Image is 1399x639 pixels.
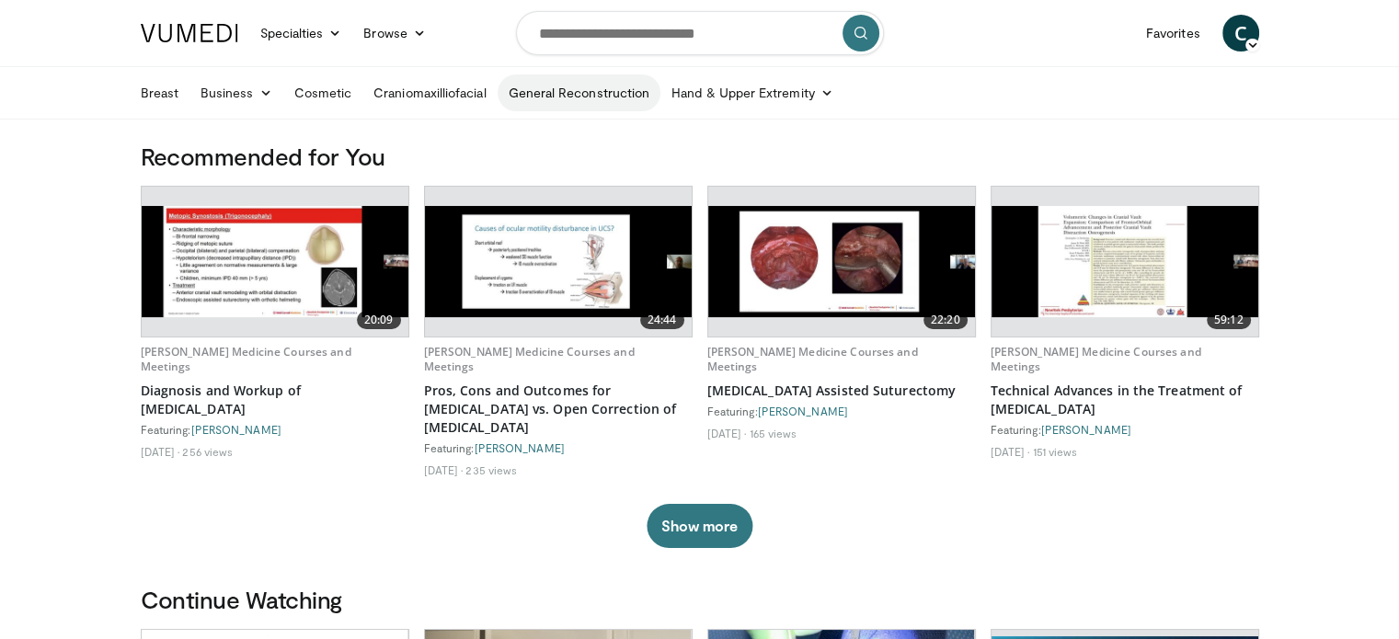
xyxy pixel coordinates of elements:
[1041,423,1131,436] a: [PERSON_NAME]
[191,423,281,436] a: [PERSON_NAME]
[647,504,752,548] button: Show more
[283,74,363,111] a: Cosmetic
[516,11,884,55] input: Search topics, interventions
[425,187,692,337] a: 24:44
[991,444,1030,459] li: [DATE]
[992,206,1258,318] img: 3936a9c8-1cfb-4866-a628-90677f53ad58.620x360_q85_upscale.jpg
[991,382,1259,418] a: Technical Advances in the Treatment of [MEDICAL_DATA]
[141,142,1259,171] h3: Recommended for You
[707,404,976,418] div: Featuring:
[923,311,968,329] span: 22:20
[142,187,408,337] a: 20:09
[141,444,180,459] li: [DATE]
[424,462,464,477] li: [DATE]
[475,441,565,454] a: [PERSON_NAME]
[708,187,975,337] a: 22:20
[182,444,233,459] li: 256 views
[425,206,692,318] img: 95e378ec-344d-4ba7-9a4f-c1acdd81b2d3.620x360_q85_upscale.jpg
[707,426,747,440] li: [DATE]
[357,311,401,329] span: 20:09
[130,74,189,111] a: Breast
[142,206,408,318] img: c3c8fb3d-d44f-42bc-bcbb-51b4d89f371f.620x360_q85_upscale.jpg
[1032,444,1077,459] li: 151 views
[640,311,684,329] span: 24:44
[991,422,1259,437] div: Featuring:
[352,15,437,51] a: Browse
[992,187,1258,337] a: 59:12
[141,344,351,374] a: [PERSON_NAME] Medicine Courses and Meetings
[1222,15,1259,51] a: C
[141,422,409,437] div: Featuring:
[465,462,517,477] li: 235 views
[249,15,353,51] a: Specialties
[424,344,635,374] a: [PERSON_NAME] Medicine Courses and Meetings
[141,382,409,418] a: Diagnosis and Workup of [MEDICAL_DATA]
[141,585,1259,614] h3: Continue Watching
[362,74,497,111] a: Craniomaxilliofacial
[498,74,661,111] a: General Reconstruction
[1207,311,1251,329] span: 59:12
[749,426,797,440] li: 165 views
[991,344,1201,374] a: [PERSON_NAME] Medicine Courses and Meetings
[1135,15,1211,51] a: Favorites
[189,74,283,111] a: Business
[707,344,918,374] a: [PERSON_NAME] Medicine Courses and Meetings
[660,74,844,111] a: Hand & Upper Extremity
[141,24,238,42] img: VuMedi Logo
[424,440,693,455] div: Featuring:
[707,382,976,400] a: [MEDICAL_DATA] Assisted Suturectomy
[424,382,693,437] a: Pros, Cons and Outcomes for [MEDICAL_DATA] vs. Open Correction of [MEDICAL_DATA]
[758,405,848,417] a: [PERSON_NAME]
[708,206,975,318] img: 310f8ee1-8a90-4ebb-9842-1f5f7de8df6c.620x360_q85_upscale.jpg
